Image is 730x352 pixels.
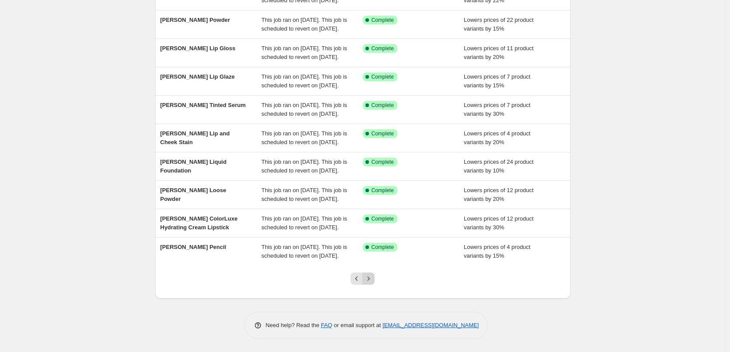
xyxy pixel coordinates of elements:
nav: Pagination [351,273,375,285]
span: This job ran on [DATE]. This job is scheduled to revert on [DATE]. [261,215,347,231]
span: Lowers prices of 7 product variants by 30% [464,102,530,117]
span: Lowers prices of 22 product variants by 15% [464,17,534,32]
span: [PERSON_NAME] Lip Glaze [160,73,235,80]
span: This job ran on [DATE]. This job is scheduled to revert on [DATE]. [261,102,347,117]
span: This job ran on [DATE]. This job is scheduled to revert on [DATE]. [261,73,347,89]
span: [PERSON_NAME] Lip Gloss [160,45,236,52]
span: [PERSON_NAME] Lip and Cheek Stain [160,130,230,145]
span: Complete [372,73,394,80]
button: Previous [351,273,363,285]
span: This job ran on [DATE]. This job is scheduled to revert on [DATE]. [261,244,347,259]
a: [EMAIL_ADDRESS][DOMAIN_NAME] [382,322,479,328]
span: [PERSON_NAME] Powder [160,17,230,23]
span: Lowers prices of 4 product variants by 15% [464,244,530,259]
span: Lowers prices of 11 product variants by 20% [464,45,534,60]
span: This job ran on [DATE]. This job is scheduled to revert on [DATE]. [261,130,347,145]
span: This job ran on [DATE]. This job is scheduled to revert on [DATE]. [261,187,347,202]
span: or email support at [332,322,382,328]
span: Lowers prices of 7 product variants by 15% [464,73,530,89]
button: Next [362,273,375,285]
a: FAQ [321,322,332,328]
span: [PERSON_NAME] Tinted Serum [160,102,246,108]
span: This job ran on [DATE]. This job is scheduled to revert on [DATE]. [261,17,347,32]
span: [PERSON_NAME] Loose Powder [160,187,226,202]
span: Lowers prices of 4 product variants by 20% [464,130,530,145]
span: This job ran on [DATE]. This job is scheduled to revert on [DATE]. [261,159,347,174]
span: Need help? Read the [266,322,321,328]
span: Complete [372,159,394,166]
span: [PERSON_NAME] ColorLuxe Hydrating Cream Lipstick [160,215,238,231]
span: This job ran on [DATE]. This job is scheduled to revert on [DATE]. [261,45,347,60]
span: Complete [372,244,394,251]
span: Lowers prices of 12 product variants by 20% [464,187,534,202]
span: Complete [372,45,394,52]
span: Complete [372,17,394,24]
span: Lowers prices of 24 product variants by 10% [464,159,534,174]
span: Complete [372,215,394,222]
span: Lowers prices of 12 product variants by 30% [464,215,534,231]
span: [PERSON_NAME] Liquid Foundation [160,159,227,174]
span: Complete [372,130,394,137]
span: Complete [372,102,394,109]
span: Complete [372,187,394,194]
span: [PERSON_NAME] Pencil [160,244,226,250]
